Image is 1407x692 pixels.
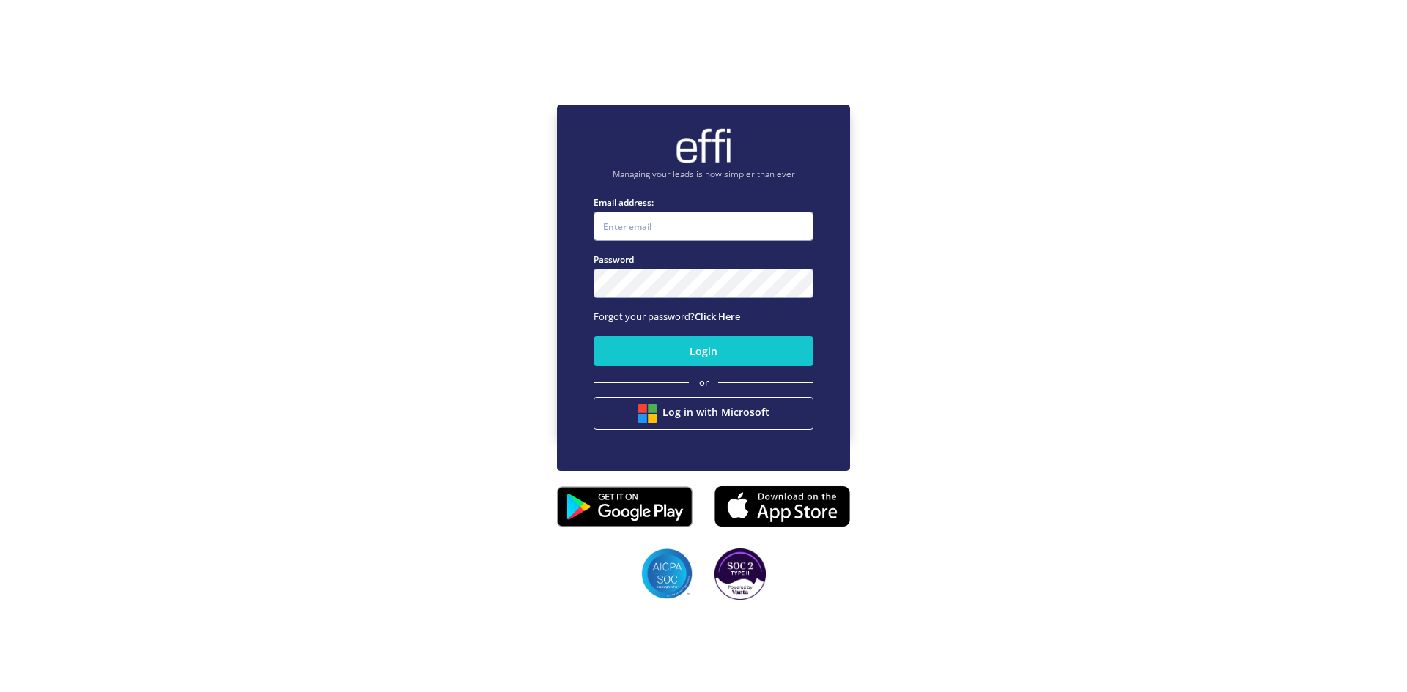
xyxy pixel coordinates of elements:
input: Enter email [594,212,813,241]
img: SOC2 badges [641,548,693,600]
label: Email address: [594,196,813,209]
button: Log in with Microsoft [594,397,813,430]
img: brand-logo.ec75409.png [674,127,733,164]
a: Click Here [695,310,740,323]
img: SOC2 badges [714,548,766,600]
span: or [699,376,709,390]
button: Login [594,336,813,366]
img: playstore.0fabf2e.png [557,477,693,537]
label: Password [594,253,813,267]
img: btn google [638,404,657,423]
p: Managing your leads is now simpler than ever [594,168,813,181]
span: Forgot your password? [594,310,740,323]
img: appstore.8725fd3.png [714,481,850,531]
